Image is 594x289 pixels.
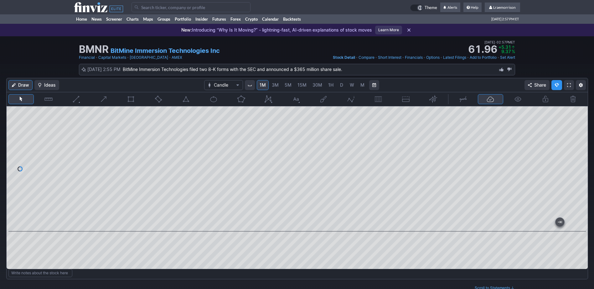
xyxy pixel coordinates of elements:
[44,82,56,88] span: Ideas
[173,14,193,24] a: Portfolio
[440,54,442,61] span: •
[245,80,255,90] button: Interval
[63,94,89,104] button: Line
[272,82,279,88] span: 3M
[369,80,379,90] button: Range
[484,39,515,45] span: [DATE] 02:57PM ET
[123,67,342,72] span: BitMine Immersion Technologies filed two 8-K forms with the SEC and announced a $365 million shar...
[533,94,558,104] button: Lock drawings
[338,94,364,104] button: Elliott waves
[375,54,377,61] span: •
[468,44,497,54] strong: 61.96
[141,14,155,24] a: Maps
[440,3,460,13] a: Alerts
[256,94,281,104] button: XABCD
[127,54,129,61] span: •
[193,14,210,24] a: Insider
[478,94,504,104] button: Drawings Autosave: On
[181,27,192,33] span: New:
[365,94,391,104] button: Fibonacci retracements
[260,82,266,88] span: 1M
[91,94,116,104] button: Arrow
[269,80,282,90] a: 3M
[310,80,325,90] a: 30M
[328,82,333,88] span: 1H
[495,39,497,45] span: •
[201,94,226,104] button: Ellipse
[360,82,364,88] span: M
[512,49,515,54] span: %
[295,80,309,90] a: 15M
[497,54,499,61] span: •
[485,3,520,13] a: Lraemorrison
[8,80,33,90] button: Draw
[410,4,437,11] a: Theme
[402,54,404,61] span: •
[104,14,124,24] a: Screener
[214,82,233,88] span: Candle
[405,54,423,61] a: Financials
[89,14,104,24] a: News
[124,14,141,24] a: Charts
[282,80,294,90] a: 5M
[243,14,260,24] a: Crypto
[285,82,292,88] span: 5M
[155,14,173,24] a: Groups
[421,94,446,104] button: Anchored VWAP
[210,14,228,24] a: Futures
[132,2,251,12] input: Search
[118,94,144,104] button: Rectangle
[87,67,123,72] span: [DATE] 2:55 PM
[325,80,336,90] a: 1H
[378,54,401,61] a: Short Interest
[524,80,550,90] button: Share
[337,80,347,90] a: D
[98,54,126,61] a: Capital Markets
[500,54,515,61] a: Set Alert
[146,94,171,104] button: Rotated rectangle
[333,55,355,60] span: Stock Detail
[560,94,586,104] button: Remove all autosaved drawings
[359,54,374,61] a: Compare
[491,14,519,24] span: [DATE] 2:57 PM ET
[8,94,34,104] button: Mouse
[501,49,511,54] span: 9.37
[169,54,171,61] span: •
[96,54,98,61] span: •
[283,94,309,104] button: Text
[18,82,29,88] span: Draw
[204,80,243,90] button: Chart Type
[498,44,511,50] span: +5.31
[493,5,516,10] span: Lraemorrison
[340,82,343,88] span: D
[443,55,466,60] span: Latest Filings
[181,27,372,33] p: Introducing “Why Is It Moving?” - lightning-fast, AI-driven explanations of stock moves
[425,4,437,11] span: Theme
[228,94,254,104] button: Polygon
[375,26,402,34] a: Learn More
[356,54,358,61] span: •
[260,14,281,24] a: Calendar
[463,3,482,13] a: Help
[173,94,199,104] button: Triangle
[467,54,469,61] span: •
[555,218,564,226] button: Jump to the most recent bar
[576,80,586,90] button: Chart Settings
[111,46,220,55] a: BitMine Immersion Technologies Inc
[564,80,574,90] a: Fullscreen
[393,94,419,104] button: Position
[130,54,168,61] a: [GEOGRAPHIC_DATA]
[426,54,440,61] a: Options
[311,94,336,104] button: Brush
[74,14,89,24] a: Home
[257,80,269,90] a: 1M
[534,82,546,88] span: Share
[450,94,476,104] button: Drawing mode: Single
[333,54,355,61] a: Stock Detail
[423,54,426,61] span: •
[297,82,307,88] span: 15M
[312,82,322,88] span: 30M
[79,54,95,61] a: Financial
[470,54,497,61] a: Add to Portfolio
[347,80,357,90] a: W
